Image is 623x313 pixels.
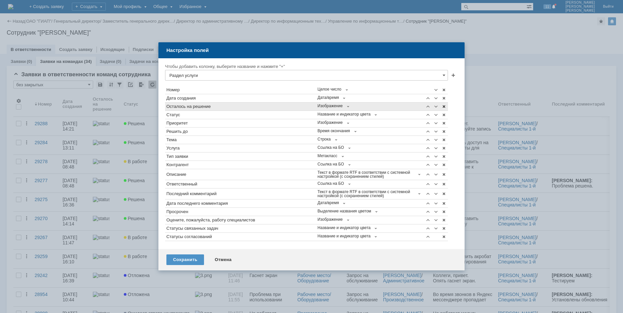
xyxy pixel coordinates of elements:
[441,209,447,214] span: Удалить
[441,226,447,231] span: Удалить
[166,138,315,142] div: Тема
[441,146,447,151] span: Удалить
[433,96,439,101] span: Переместить вниз
[433,146,439,151] span: Переместить вниз
[317,181,347,187] span: Ссылка на БО
[166,191,315,196] div: Последний комментарий
[166,113,315,117] div: Статус
[433,201,439,206] span: Переместить вниз
[317,201,341,206] span: Дата/время
[166,162,315,167] div: Контрагент
[433,226,439,231] span: Переместить вниз
[441,234,447,239] span: Удалить
[166,218,315,222] div: Oцените, пожалуйста, работу специалистов
[433,172,439,177] span: Переместить вниз
[433,181,439,187] span: Переместить вниз
[425,234,431,239] span: Переместить вверх
[425,121,431,126] span: Переместить вверх
[166,121,315,126] div: Приоритет
[433,129,439,134] span: Переместить вниз
[317,234,373,239] span: Название и индикатор цвета
[317,154,340,159] span: Метакласс
[166,154,315,159] div: Тип заявки
[433,217,439,223] span: Переместить вниз
[425,129,431,134] span: Переместить вверх
[166,129,315,134] div: Решить до
[441,112,447,118] span: Удалить
[441,121,447,126] span: Удалить
[317,121,345,126] span: Изображение
[441,87,447,93] span: Удалить
[425,226,431,231] span: Переместить вверх
[433,137,439,143] span: Переместить вниз
[317,129,353,134] span: Время окончания
[433,87,439,93] span: Переместить вниз
[166,47,458,54] div: Настройка полей
[317,137,333,143] span: Строка
[425,154,431,159] span: Переместить вверх
[317,87,344,93] span: Целое число
[166,146,315,151] div: Услуга
[425,112,431,118] span: Переместить вверх
[441,181,447,187] span: Удалить
[317,170,417,178] span: Текст в формате RTF в соответствии с системной настройкой (с сохранением стилей)
[425,146,431,151] span: Переместить вверх
[166,96,315,101] div: Дата создания
[441,137,447,143] span: Удалить
[451,73,456,79] span: Добавить
[433,154,439,159] span: Переместить вниз
[425,96,431,101] span: Переместить вверх
[317,112,373,118] span: Название и индикатор цвета
[441,217,447,223] span: Удалить
[425,181,431,187] span: Переместить вверх
[433,162,439,167] span: Переместить вниз
[317,217,345,223] span: Изображение
[425,201,431,206] span: Переместить вверх
[317,104,345,109] span: Изображение
[425,209,431,214] span: Переместить вверх
[425,191,431,196] span: Переместить вверх
[317,209,374,214] span: Выделение названия цветом
[433,209,439,214] span: Переместить вниз
[425,162,431,167] span: Переместить вверх
[165,64,448,70] div: Чтобы добавить колонку, выберите название и нажмите "+"
[317,146,347,151] span: Ссылка на БО
[441,129,447,134] span: Удалить
[425,217,431,223] span: Переместить вверх
[166,104,315,109] div: Осталось на решение
[166,226,315,231] div: Статусы связанных задач
[425,137,431,143] span: Переместить вверх
[433,191,439,196] span: Переместить вниз
[166,88,315,92] div: Номер
[433,104,439,109] span: Переместить вниз
[433,112,439,118] span: Переместить вниз
[166,209,315,214] div: Просрочен
[441,96,447,101] span: Удалить
[441,201,447,206] span: Удалить
[166,234,315,239] div: Статусы согласований
[433,121,439,126] span: Переместить вниз
[317,226,373,231] span: Название и индикатор цвета
[425,104,431,109] span: Переместить вверх
[317,162,347,167] span: Ссылка на БО
[441,154,447,159] span: Удалить
[317,96,341,101] span: Дата/время
[441,104,447,109] span: Удалить
[166,182,315,186] div: Ответственный
[166,172,315,177] div: Описание
[425,172,431,177] span: Переместить вверх
[441,172,447,177] span: Удалить
[166,201,315,206] div: Дата последнего комментария
[317,190,417,198] span: Текст в формате RTF в соответствии с системной настройкой (с сохранением стилей)
[441,162,447,167] span: Удалить
[441,191,447,196] span: Удалить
